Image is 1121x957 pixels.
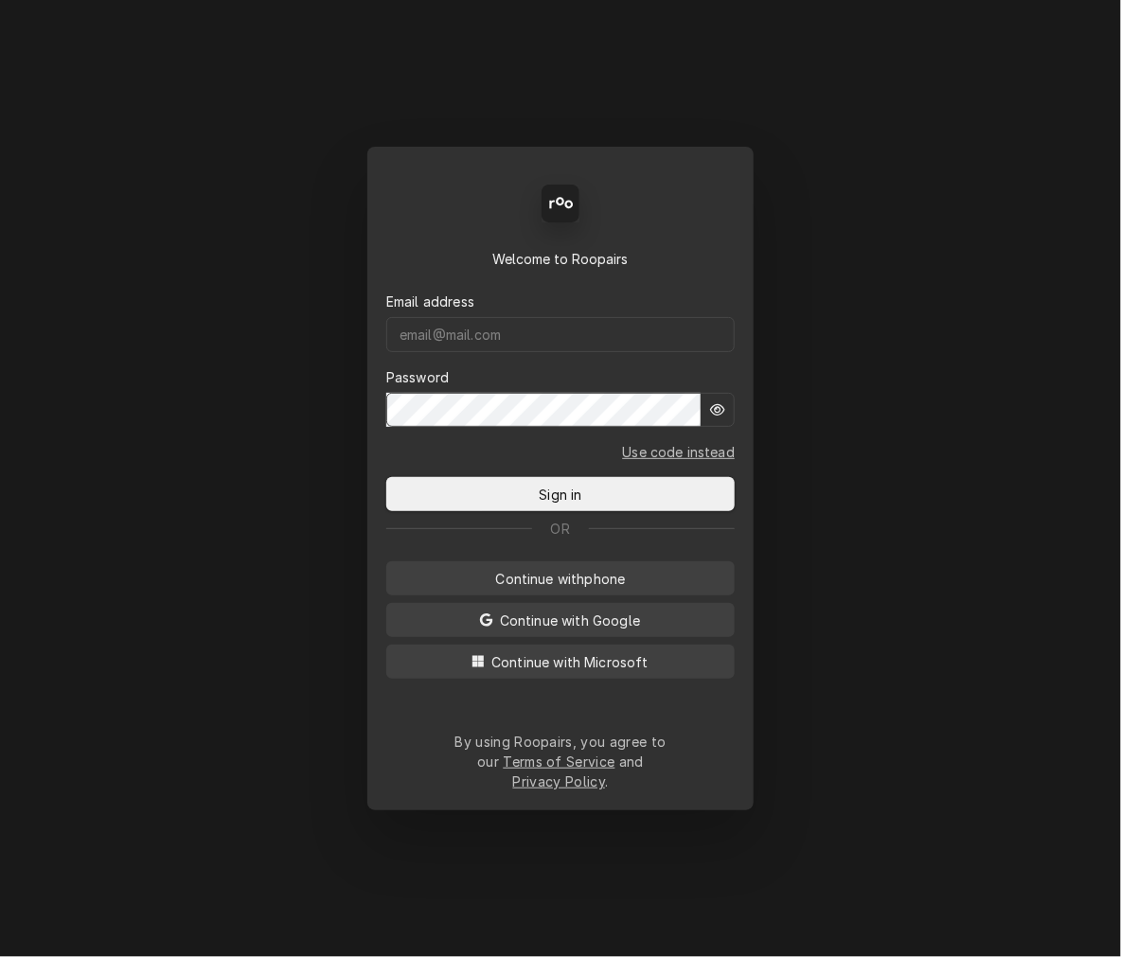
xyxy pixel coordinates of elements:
label: Email address [386,292,474,311]
span: Continue with Microsoft [488,652,652,672]
span: Continue with phone [492,569,630,589]
div: By using Roopairs, you agree to our and . [454,732,667,791]
label: Password [386,367,449,387]
a: Go to Email and code form [622,442,735,462]
a: Privacy Policy [513,773,605,789]
a: Terms of Service [503,753,614,770]
div: Welcome to Roopairs [386,249,735,269]
span: Continue with Google [496,611,644,630]
span: Sign in [535,485,585,505]
button: Sign in [386,477,735,511]
div: Or [386,519,735,539]
button: Continue with Microsoft [386,645,735,679]
button: Continue withphone [386,561,735,595]
button: Continue with Google [386,603,735,637]
input: email@mail.com [386,317,735,352]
